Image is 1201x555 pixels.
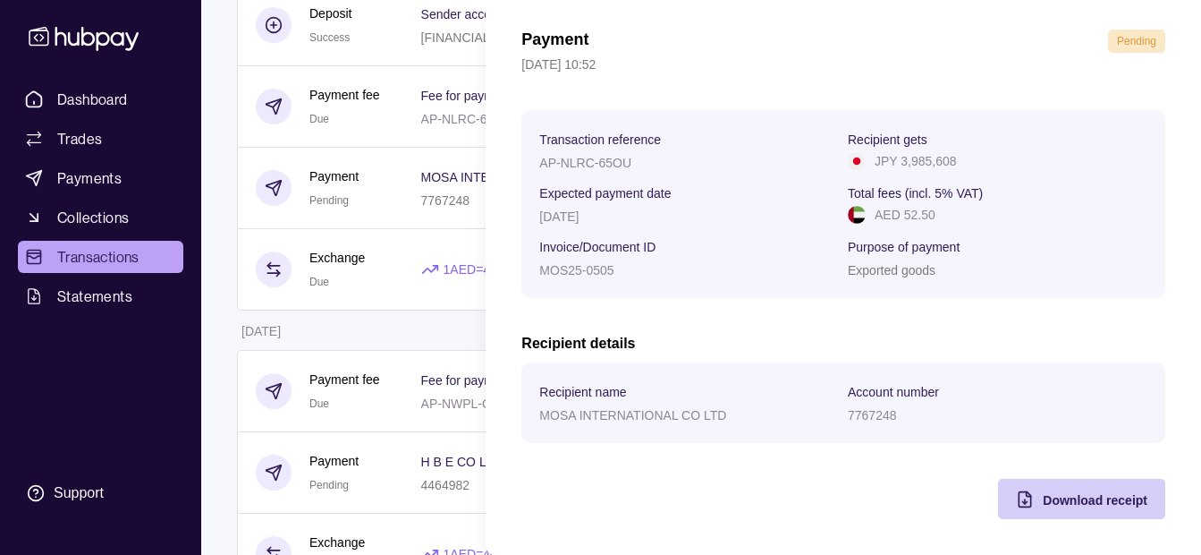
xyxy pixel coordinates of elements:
[539,186,671,201] p: Expected payment date
[539,209,579,224] p: [DATE]
[521,55,1165,74] p: [DATE] 10:52
[848,152,866,170] img: jp
[1043,493,1147,508] span: Download receipt
[848,263,935,277] p: Exported goods
[539,156,631,170] p: AP-NLRC-65OU
[875,151,957,171] p: JPY 3,985,608
[875,205,935,225] p: AED 52.50
[848,240,960,254] p: Purpose of payment
[539,408,726,423] p: MOSA INTERNATIONAL CO LTD
[848,132,927,147] p: Recipient gets
[848,385,939,399] p: Account number
[1117,35,1156,47] span: Pending
[848,206,866,224] img: ae
[539,240,655,254] p: Invoice/Document ID
[539,132,661,147] p: Transaction reference
[848,408,897,423] p: 7767248
[998,479,1165,519] button: Download receipt
[848,186,983,201] p: Total fees (incl. 5% VAT)
[539,385,626,399] p: Recipient name
[521,30,588,53] h1: Payment
[521,334,1165,354] h2: Recipient details
[539,263,613,277] p: MOS25-0505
